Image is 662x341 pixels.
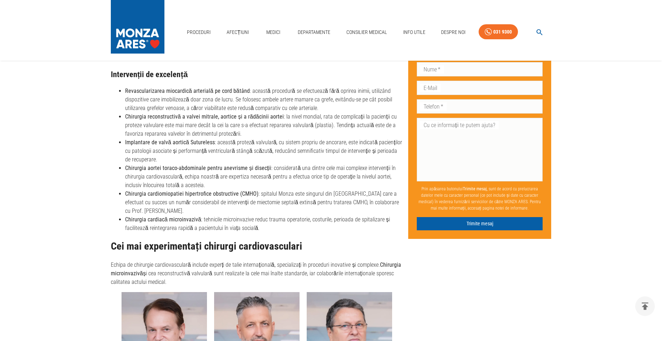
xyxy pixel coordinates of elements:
[262,25,285,40] a: Medici
[125,87,250,94] strong: Revascularizarea miocardică arterială pe cord bătând
[295,25,333,40] a: Departamente
[417,217,543,230] button: Trimite mesaj
[125,138,402,164] li: : această proteză valvulară, cu sistem propriu de ancorare, este indicată pacienților cu patologi...
[125,112,402,138] li: : la nivel mondial, rata de complicații la pacienții cu proteze valvulare este mai mare decât la ...
[635,296,655,316] button: delete
[111,70,402,79] h3: Intervenții de excelență
[125,216,201,223] strong: Chirurgia cardiacă microinvazivă
[125,165,271,171] strong: Chirurgia aortei toraco-abdominale pentru anevrisme și disecții
[344,25,390,40] a: Consilier Medical
[125,113,284,120] strong: Chirurgia reconstructivă a valvei mitrale, aortice și a rădăcinii aortei
[400,25,428,40] a: Info Utile
[125,87,402,112] li: : această procedură se efectuează fără oprirea inimii, utilizând dispozitive care imobilizează do...
[184,25,213,40] a: Proceduri
[111,241,402,252] h2: Cei mai experimentați chirurgi cardiovasculari
[438,25,468,40] a: Despre Noi
[463,186,487,191] b: Trimite mesaj
[224,25,252,40] a: Afecțiuni
[111,261,402,286] p: Echipa de chirurgie cardiovasculară include experți de talie internațională, specializați în proc...
[125,139,215,146] strong: Implantare de valvă aortică Sutureless
[125,215,402,232] li: : tehnicile microinvazive reduc trauma operatorie, costurile, perioada de spitalizare și facilite...
[493,27,512,36] div: 031 9300
[125,164,402,190] li: : considerată una dintre cele mai complexe intervenții în chirurgia cardiovasculară, echipa noast...
[125,190,402,215] li: : spitalul Monza este singurul din [GEOGRAPHIC_DATA] care a efectuat cu succes un număr considera...
[125,190,258,197] strong: Chirurgia cardiomiopatiei hipertrofice obstructive (CMHO)
[479,24,518,40] a: 031 9300
[417,183,543,214] p: Prin apăsarea butonului , sunt de acord cu prelucrarea datelor mele cu caracter personal (ce pot ...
